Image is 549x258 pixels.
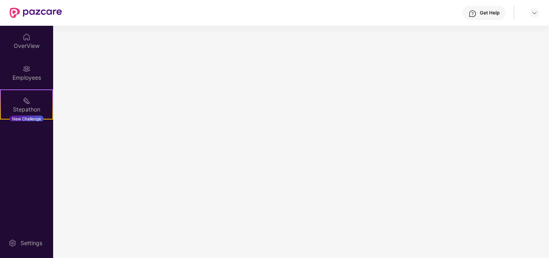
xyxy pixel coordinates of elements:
[480,10,499,16] div: Get Help
[23,97,31,105] img: svg+xml;base64,PHN2ZyB4bWxucz0iaHR0cDovL3d3dy53My5vcmcvMjAwMC9zdmciIHdpZHRoPSIyMSIgaGVpZ2h0PSIyMC...
[469,10,477,18] img: svg+xml;base64,PHN2ZyBpZD0iSGVscC0zMngzMiIgeG1sbnM9Imh0dHA6Ly93d3cudzMub3JnLzIwMDAvc3ZnIiB3aWR0aD...
[1,105,52,114] div: Stepathon
[10,116,43,122] div: New Challenge
[23,65,31,73] img: svg+xml;base64,PHN2ZyBpZD0iRW1wbG95ZWVzIiB4bWxucz0iaHR0cDovL3d3dy53My5vcmcvMjAwMC9zdmciIHdpZHRoPS...
[18,239,45,247] div: Settings
[10,8,62,18] img: New Pazcare Logo
[23,33,31,41] img: svg+xml;base64,PHN2ZyBpZD0iSG9tZSIgeG1sbnM9Imh0dHA6Ly93d3cudzMub3JnLzIwMDAvc3ZnIiB3aWR0aD0iMjAiIG...
[8,239,17,247] img: svg+xml;base64,PHN2ZyBpZD0iU2V0dGluZy0yMHgyMCIgeG1sbnM9Imh0dHA6Ly93d3cudzMub3JnLzIwMDAvc3ZnIiB3aW...
[531,10,538,16] img: svg+xml;base64,PHN2ZyBpZD0iRHJvcGRvd24tMzJ4MzIiIHhtbG5zPSJodHRwOi8vd3d3LnczLm9yZy8yMDAwL3N2ZyIgd2...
